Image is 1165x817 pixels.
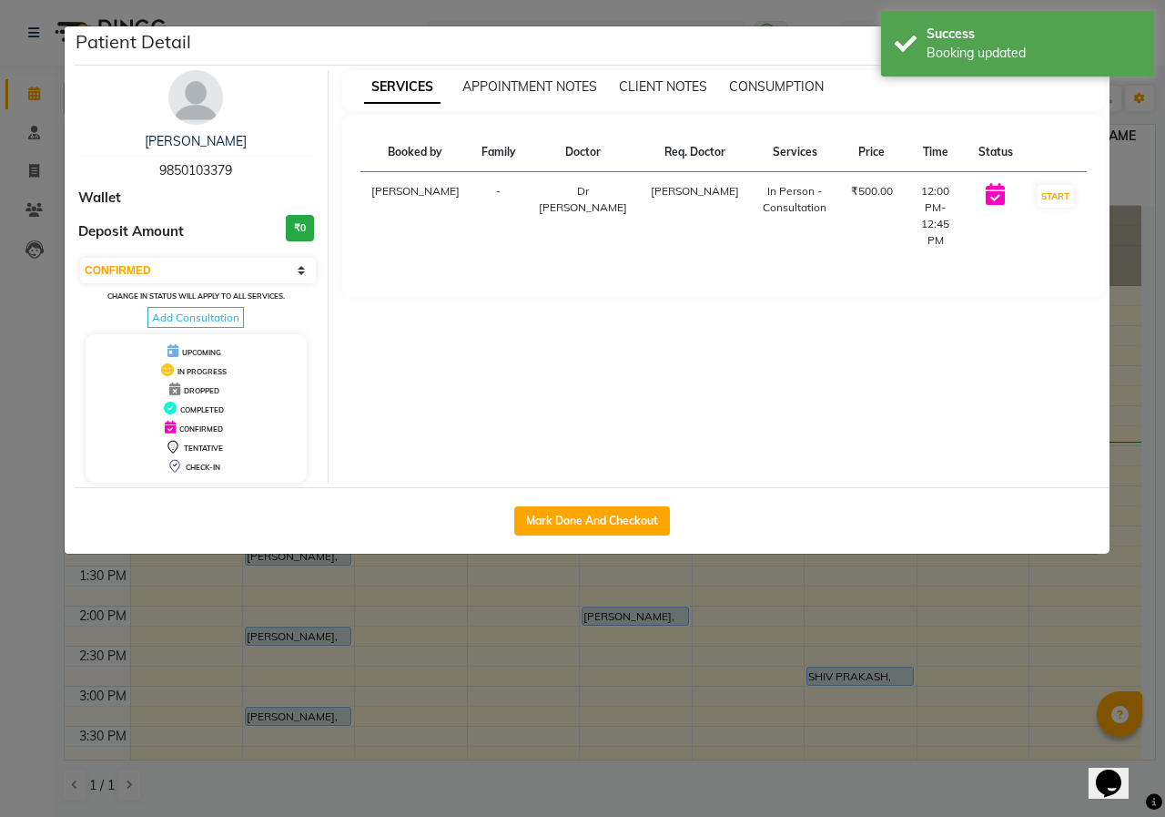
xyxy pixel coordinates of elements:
[904,133,967,172] th: Time
[927,25,1140,44] div: Success
[107,291,285,301] small: Change in status will apply to all services.
[364,71,441,104] span: SERVICES
[927,44,1140,63] div: Booking updated
[471,172,527,260] td: -
[851,183,893,199] div: ₹500.00
[967,133,1024,172] th: Status
[1037,185,1074,208] button: START
[184,386,219,395] span: DROPPED
[78,221,184,242] span: Deposit Amount
[179,424,223,434] span: CONFIRMED
[182,348,221,357] span: UPCOMING
[514,506,670,536] button: Mark Done And Checkout
[145,133,247,149] a: [PERSON_NAME]
[286,215,314,241] h3: ₹0
[184,444,223,453] span: TENTATIVE
[640,133,750,172] th: Req. Doctor
[651,184,739,198] span: [PERSON_NAME]
[750,133,840,172] th: Services
[360,133,471,172] th: Booked by
[76,28,191,56] h5: Patient Detail
[360,172,471,260] td: [PERSON_NAME]
[761,183,829,216] div: In Person - Consultation
[159,162,232,179] span: 9850103379
[78,188,121,209] span: Wallet
[840,133,904,172] th: Price
[539,184,627,214] span: Dr [PERSON_NAME]
[147,307,244,328] span: Add Consultation
[527,133,640,172] th: Doctor
[462,78,597,95] span: APPOINTMENT NOTES
[904,172,967,260] td: 12:00 PM-12:45 PM
[729,78,824,95] span: CONSUMPTION
[471,133,527,172] th: Family
[177,367,227,376] span: IN PROGRESS
[619,78,707,95] span: CLIENT NOTES
[168,70,223,125] img: avatar
[1089,744,1147,799] iframe: chat widget
[186,463,220,472] span: CHECK-IN
[180,405,224,414] span: COMPLETED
